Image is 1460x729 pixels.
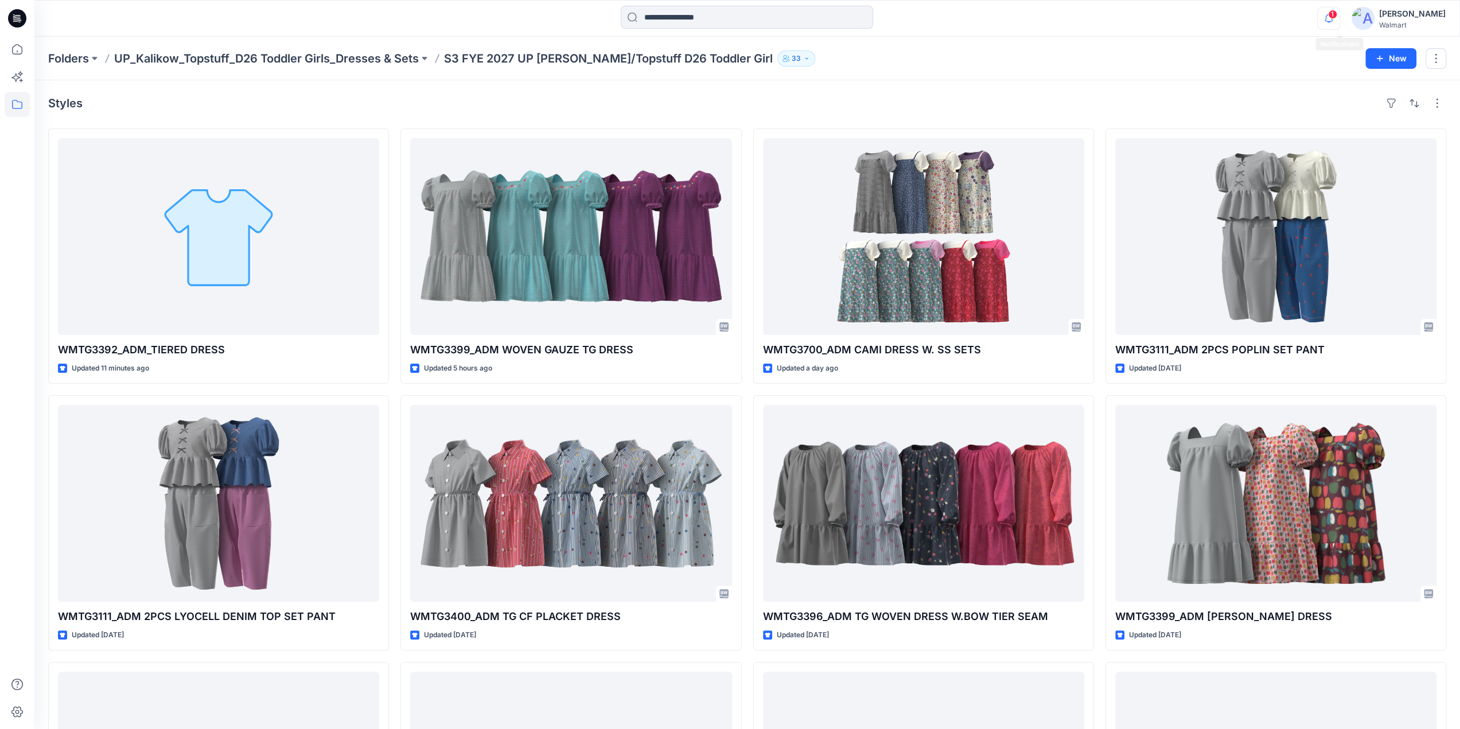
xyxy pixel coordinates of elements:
a: WMTG3400_ADM TG CF PLACKET DRESS [410,405,731,602]
p: Updated a day ago [777,362,838,375]
h4: Styles [48,96,83,110]
p: WMTG3392_ADM_TIERED DRESS [58,342,379,358]
a: WMTG3700_ADM CAMI DRESS W. SS SETS [763,138,1084,335]
button: New [1365,48,1416,69]
a: WMTG3396_ADM TG WOVEN DRESS W.BOW TIER SEAM [763,405,1084,602]
p: Updated 11 minutes ago [72,362,149,375]
img: avatar [1352,7,1375,30]
div: Walmart [1379,21,1446,29]
p: Updated [DATE] [1129,362,1181,375]
p: WMTG3400_ADM TG CF PLACKET DRESS [410,609,731,625]
p: Updated [DATE] [1129,629,1181,641]
a: UP_Kalikow_Topstuff_D26 Toddler Girls_Dresses & Sets [114,50,419,67]
p: S3 FYE 2027 UP [PERSON_NAME]/Topstuff D26 Toddler Girl [444,50,773,67]
p: 33 [792,52,801,65]
div: [PERSON_NAME] [1379,7,1446,21]
a: WMTG3111_ADM 2PCS POPLIN SET PANT [1115,138,1436,335]
a: WMTG3399_ADM POPLIN TG DRESS [1115,405,1436,602]
p: WMTG3399_ADM [PERSON_NAME] DRESS [1115,609,1436,625]
a: Folders [48,50,89,67]
a: WMTG3111_ADM 2PCS LYOCELL DENIM TOP SET PANT [58,405,379,602]
button: 33 [777,50,815,67]
p: Updated [DATE] [72,629,124,641]
p: WMTG3700_ADM CAMI DRESS W. SS SETS [763,342,1084,358]
p: WMTG3399_ADM WOVEN GAUZE TG DRESS [410,342,731,358]
p: Updated [DATE] [777,629,829,641]
a: WMTG3392_ADM_TIERED DRESS [58,138,379,335]
a: WMTG3399_ADM WOVEN GAUZE TG DRESS [410,138,731,335]
span: 1 [1328,10,1337,19]
p: Updated 5 hours ago [424,362,492,375]
p: WMTG3111_ADM 2PCS LYOCELL DENIM TOP SET PANT [58,609,379,625]
p: WMTG3111_ADM 2PCS POPLIN SET PANT [1115,342,1436,358]
p: Updated [DATE] [424,629,476,641]
p: WMTG3396_ADM TG WOVEN DRESS W.BOW TIER SEAM [763,609,1084,625]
